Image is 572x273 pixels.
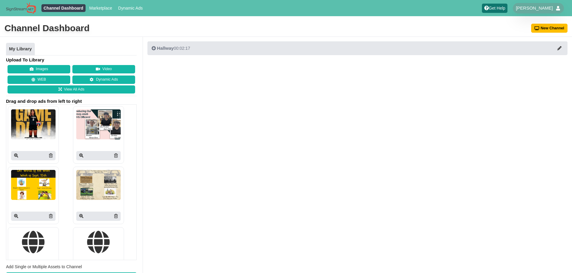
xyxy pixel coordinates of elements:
div: 00:02:17 [152,45,190,51]
span: Drag and drop ads from left to right [6,98,137,104]
button: New Channel [531,24,568,33]
a: Get Help [482,4,507,13]
button: Images [8,65,70,73]
a: Marketplace [87,4,114,12]
button: Video [72,65,135,73]
img: Sign Stream.NET [6,2,36,14]
span: Add Single or Multiple Assets to Channel [6,264,82,269]
div: Channel Dashboard [5,22,89,34]
h4: Upload To Library [6,57,137,63]
a: My Library [6,43,35,55]
button: Hallway00:02:17 [147,41,567,55]
img: P250x250 image processing20250915 1593173 1dggp69 [76,109,121,139]
img: P250x250 image processing20250918 1639111 10rkf6s [11,109,56,139]
span: Hallway [157,46,174,51]
span: [PERSON_NAME] [516,5,553,11]
a: Dynamic Ads [116,4,145,12]
img: P250x250 image processing20250915 1472544 1nkdr5l [11,170,56,200]
a: Channel Dashboard [41,4,86,12]
button: WEB [8,76,70,84]
img: P250x250 image processing20250915 1472544 1o6kbhn [76,170,121,200]
a: Dynamic Ads [72,76,135,84]
a: View All Ads [8,85,135,94]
